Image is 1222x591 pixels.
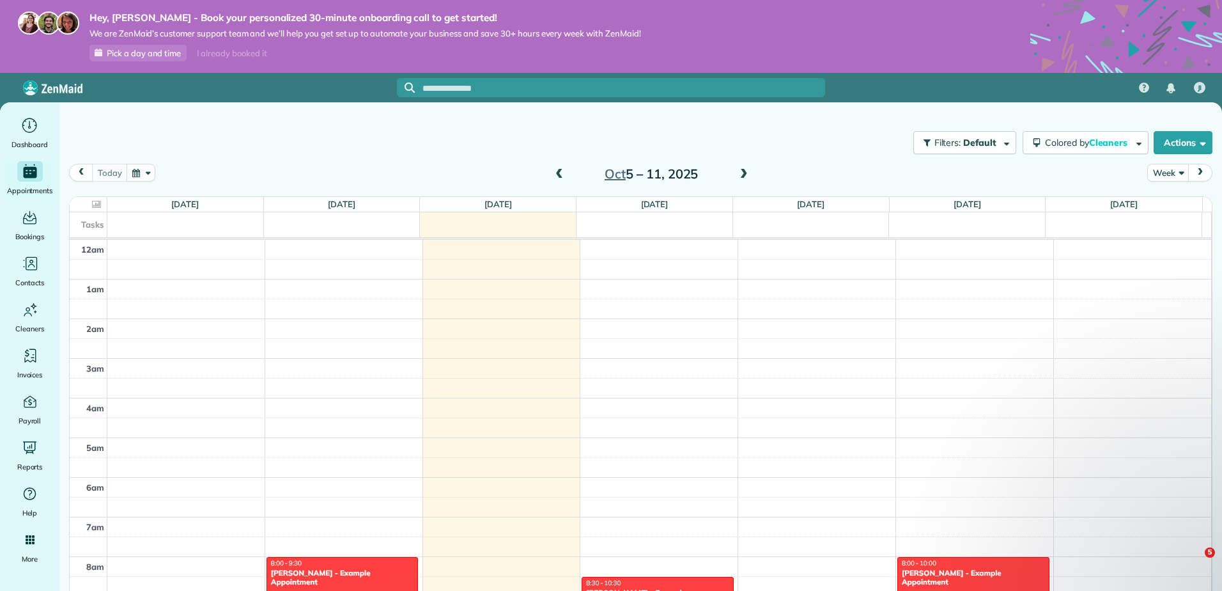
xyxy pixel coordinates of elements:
a: Dashboard [5,115,54,151]
span: Pick a day and time [107,48,181,58]
span: Cleaners [15,322,44,335]
span: 7am [86,522,104,532]
button: Colored byCleaners [1023,131,1149,154]
span: JI [1198,83,1202,93]
a: [DATE] [641,199,669,209]
button: Actions [1154,131,1212,154]
span: 5 [1205,548,1215,558]
div: [PERSON_NAME] - Example Appointment [901,569,1046,587]
button: prev [69,164,93,181]
button: Focus search [397,83,415,93]
svg: Focus search [405,83,415,93]
span: Reports [17,461,43,473]
span: Dashboard [12,138,48,151]
span: 8:30 - 10:30 [586,579,621,587]
span: 8:00 - 10:00 [902,559,936,567]
a: Help [5,484,54,519]
span: 4am [86,403,104,413]
a: [DATE] [1110,199,1138,209]
span: 5am [86,443,104,453]
a: [DATE] [797,199,824,209]
button: Week [1147,164,1189,181]
nav: Main [1129,73,1222,102]
span: 8am [86,562,104,572]
span: Tasks [81,219,104,230]
div: [PERSON_NAME] - Example Appointment [270,569,415,587]
img: michelle-19f622bdf1676172e81f8f8fba1fb50e276960ebfe0243fe18214015130c80e4.jpg [56,12,79,35]
span: Contacts [15,276,44,289]
iframe: Intercom live chat [1179,548,1209,578]
span: Default [963,137,997,148]
a: [DATE] [954,199,981,209]
img: maria-72a9807cf96188c08ef61303f053569d2e2a8a1cde33d635c8a3ac13582a053d.jpg [18,12,41,35]
a: Contacts [5,253,54,289]
span: 1am [86,284,104,294]
h2: 5 – 11, 2025 [571,167,731,181]
a: [DATE] [484,199,512,209]
a: [DATE] [328,199,355,209]
span: Payroll [19,414,42,427]
span: Cleaners [1089,137,1130,148]
a: Payroll [5,391,54,427]
span: 2am [86,324,104,334]
span: Filters: [934,137,961,148]
span: 6am [86,482,104,492]
span: 8:00 - 9:30 [271,559,302,567]
span: Invoices [17,368,43,381]
a: Pick a day and time [89,45,187,61]
span: Help [22,507,38,519]
a: Filters: Default [907,131,1016,154]
img: jorge-587dff0eeaa6aab1f244e6dc62b8924c3b6ad411094392a53c71c6c4a576187d.jpg [37,12,60,35]
span: 12am [81,244,104,255]
a: Bookings [5,207,54,243]
span: Oct [605,166,626,182]
a: Cleaners [5,299,54,335]
button: today [92,164,127,181]
div: Notifications [1157,74,1184,102]
a: [DATE] [171,199,199,209]
span: Bookings [15,230,45,243]
a: Reports [5,437,54,473]
button: Filters: Default [913,131,1016,154]
span: We are ZenMaid’s customer support team and we’ll help you get set up to automate your business an... [89,28,641,39]
span: 3am [86,363,104,374]
button: next [1188,164,1212,181]
span: Colored by [1045,137,1132,148]
a: Invoices [5,345,54,381]
a: Appointments [5,161,54,197]
strong: Hey, [PERSON_NAME] - Book your personalized 30-minute onboarding call to get started! [89,12,641,24]
span: More [22,553,38,565]
div: I already booked it [189,45,274,61]
span: Appointments [7,184,53,197]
